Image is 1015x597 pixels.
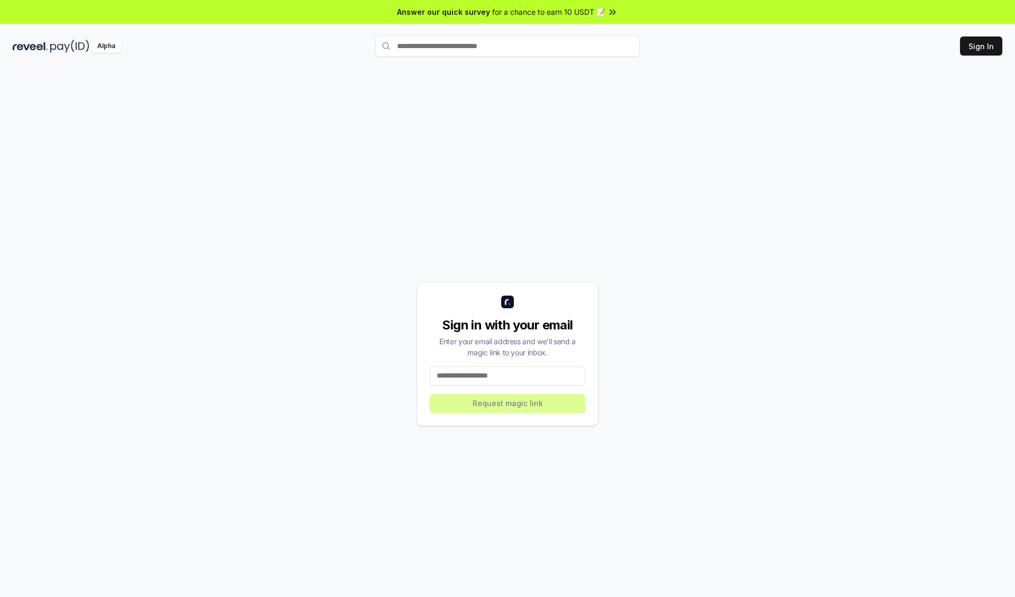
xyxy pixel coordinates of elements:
img: reveel_dark [13,40,48,53]
img: pay_id [50,40,89,53]
div: Sign in with your email [430,317,585,334]
span: Answer our quick survey [397,6,490,17]
img: logo_small [501,296,514,308]
div: Alpha [91,40,121,53]
button: Sign In [960,36,1002,56]
span: for a chance to earn 10 USDT 📝 [492,6,605,17]
div: Enter your email address and we’ll send a magic link to your inbox. [430,336,585,358]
